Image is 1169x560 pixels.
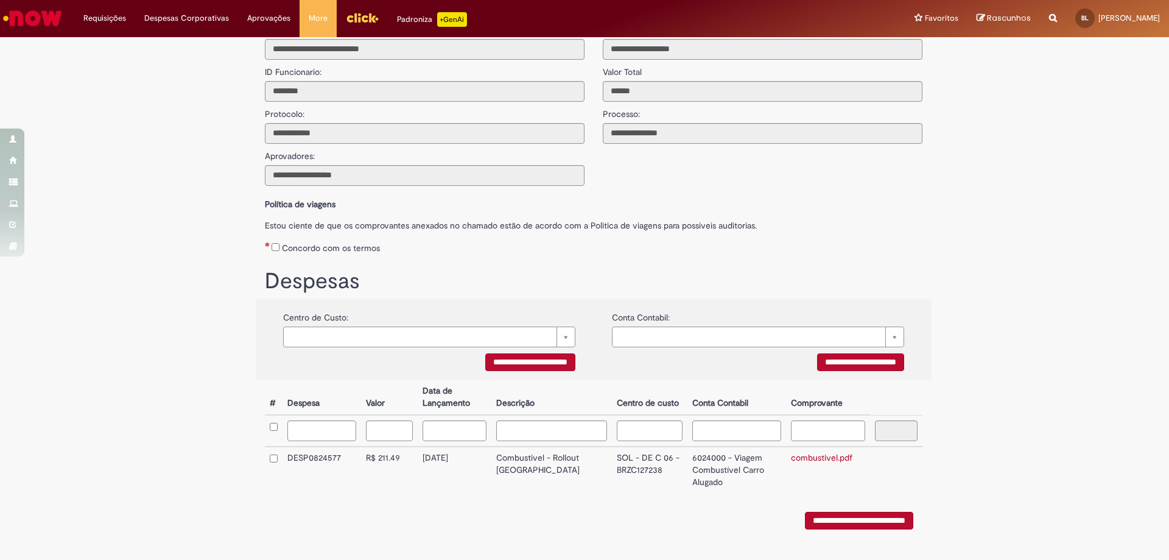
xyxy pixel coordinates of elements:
label: Concordo com os termos [282,242,380,254]
td: combustivel.pdf [786,447,870,494]
th: Centro de custo [612,380,688,415]
span: Aprovações [247,12,290,24]
span: BL [1081,14,1089,22]
td: Combustivel - Rollout [GEOGRAPHIC_DATA] [491,447,611,494]
img: click_logo_yellow_360x200.png [346,9,379,27]
label: Valor Total [603,60,642,78]
span: Despesas Corporativas [144,12,229,24]
span: Rascunhos [987,12,1031,24]
p: +GenAi [437,12,467,27]
td: DESP0824577 [283,447,361,494]
b: Política de viagens [265,199,335,210]
th: Conta Contabil [687,380,786,415]
a: Limpar campo {0} [612,327,904,347]
h1: Despesas [265,269,922,294]
a: Rascunhos [977,13,1031,24]
img: ServiceNow [1,6,64,30]
a: Limpar campo {0} [283,327,575,347]
a: combustivel.pdf [791,452,852,463]
th: Data de Lançamento [418,380,492,415]
label: Conta Contabil: [612,305,670,324]
span: Favoritos [925,12,958,24]
td: [DATE] [418,447,492,494]
label: ID Funcionario: [265,60,321,78]
label: Centro de Custo: [283,305,348,324]
th: # [265,380,283,415]
label: Estou ciente de que os comprovantes anexados no chamado estão de acordo com a Politica de viagens... [265,213,922,232]
td: SOL - DE C 06 - BRZC127238 [612,447,688,494]
td: 6024000 - Viagem Combustível Carro Alugado [687,447,786,494]
th: Valor [361,380,418,415]
th: Descrição [491,380,611,415]
label: Processo: [603,102,640,120]
th: Comprovante [786,380,870,415]
span: More [309,12,328,24]
span: [PERSON_NAME] [1098,13,1160,23]
span: Requisições [83,12,126,24]
th: Despesa [283,380,361,415]
div: Padroniza [397,12,467,27]
label: Protocolo: [265,102,304,120]
td: R$ 211.49 [361,447,418,494]
label: Aprovadores: [265,144,315,162]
